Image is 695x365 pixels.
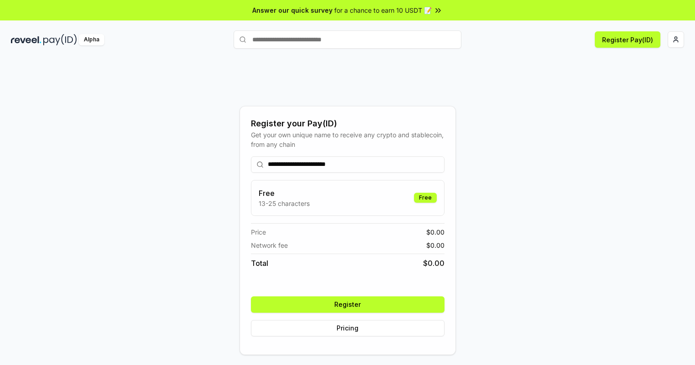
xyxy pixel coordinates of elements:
[414,193,437,203] div: Free
[43,34,77,45] img: pay_id
[426,240,445,250] span: $ 0.00
[334,5,432,15] span: for a chance to earn 10 USDT 📝
[426,227,445,237] span: $ 0.00
[251,240,288,250] span: Network fee
[251,258,268,269] span: Total
[251,296,445,313] button: Register
[423,258,445,269] span: $ 0.00
[259,188,310,199] h3: Free
[251,227,266,237] span: Price
[252,5,332,15] span: Answer our quick survey
[259,199,310,208] p: 13-25 characters
[251,117,445,130] div: Register your Pay(ID)
[79,34,104,45] div: Alpha
[251,130,445,149] div: Get your own unique name to receive any crypto and stablecoin, from any chain
[11,34,41,45] img: reveel_dark
[595,31,660,48] button: Register Pay(ID)
[251,320,445,336] button: Pricing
